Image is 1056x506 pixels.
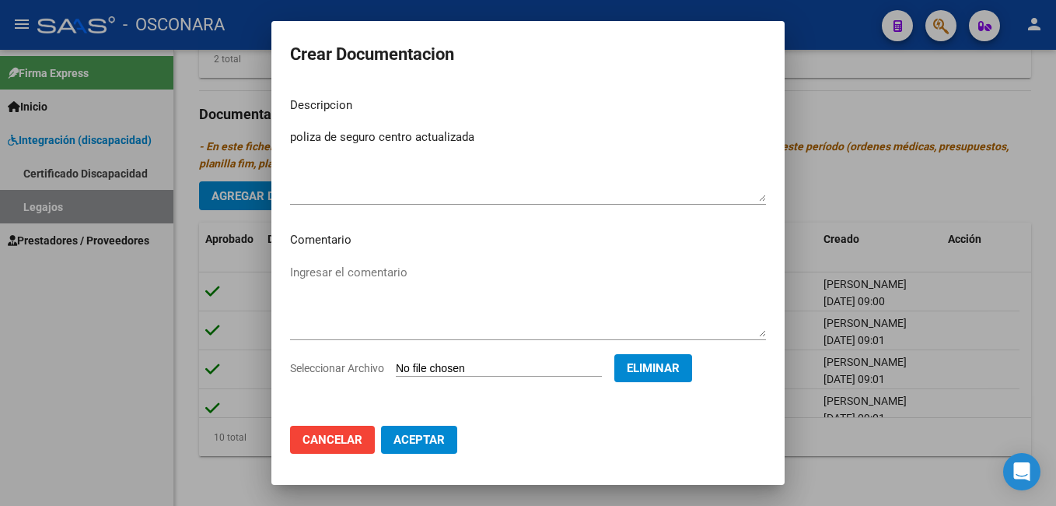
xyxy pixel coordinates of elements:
[393,433,445,447] span: Aceptar
[290,362,384,374] span: Seleccionar Archivo
[290,40,766,69] h2: Crear Documentacion
[290,426,375,454] button: Cancelar
[302,433,362,447] span: Cancelar
[614,354,692,382] button: Eliminar
[290,97,766,114] p: Descripcion
[381,426,457,454] button: Aceptar
[290,231,766,249] p: Comentario
[1003,453,1040,490] div: Open Intercom Messenger
[627,361,680,375] span: Eliminar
